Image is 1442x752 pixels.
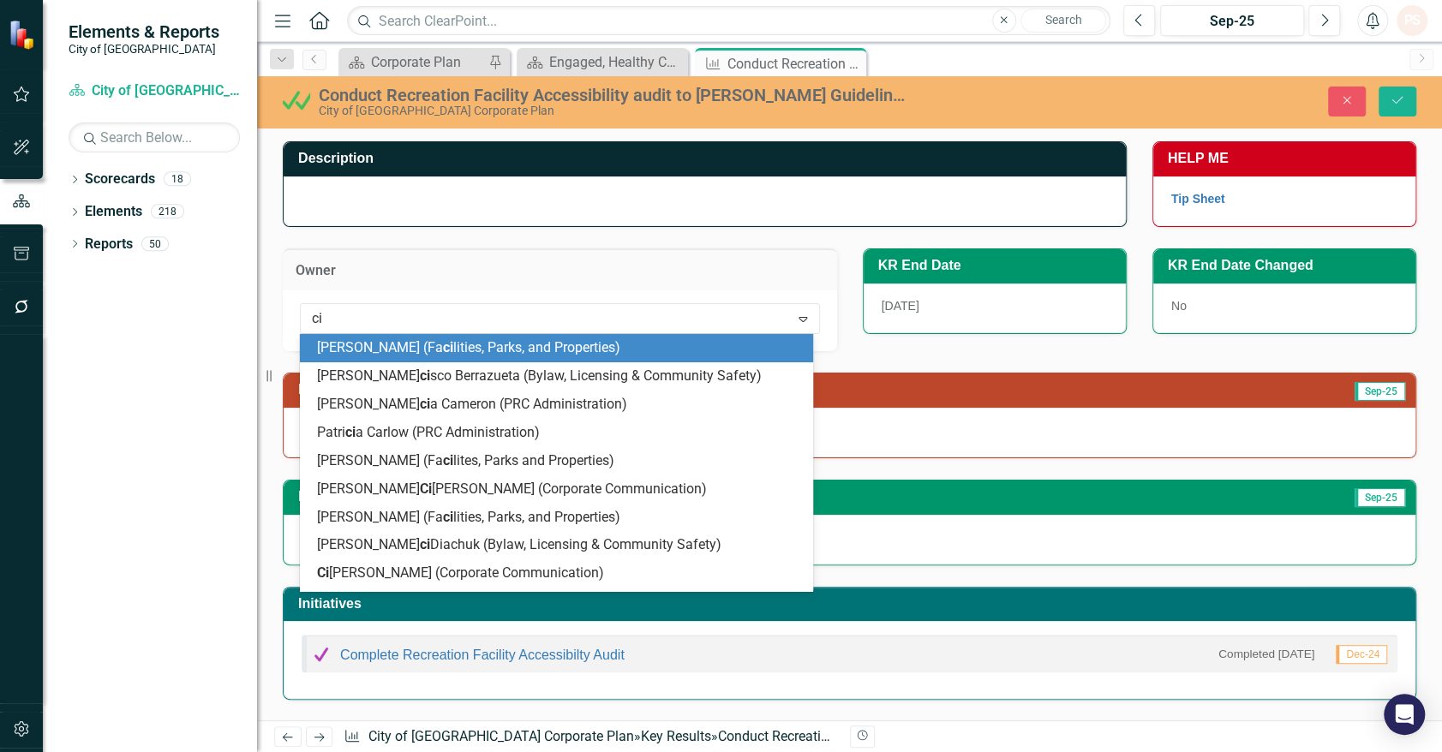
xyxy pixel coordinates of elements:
img: Complete [311,644,332,665]
div: Conduct Recreation Facility Accessibility audit to [PERSON_NAME] Guideline standards [718,728,1242,744]
a: Elements [85,202,142,222]
span: Sep-25 [1355,382,1405,401]
span: [PERSON_NAME] (Corporate Communication) [317,564,604,581]
div: Corporate Plan [371,51,484,73]
span: [PERSON_NAME] (Fa lities, Parks, and Properties) [317,339,620,355]
h3: Description [298,151,1117,166]
span: [PERSON_NAME] (Fa lities, Parks, and Properties) [317,509,620,525]
h3: Initiatives [298,596,1407,612]
div: 50 [141,236,169,251]
span: [DATE] [882,299,919,313]
img: ClearPoint Strategy [9,19,39,49]
input: Search ClearPoint... [347,6,1110,36]
h3: Owner [296,263,824,278]
a: Complete Recreation Facility Accessibilty Audit [340,648,625,662]
span: [PERSON_NAME] sco Berrazueta (Bylaw, Licensing & Community Safety) [317,367,762,384]
span: [PERSON_NAME] a Cameron (PRC Administration) [317,396,627,412]
button: Sep-25 [1160,5,1304,36]
h3: KR External Update [298,382,1086,397]
span: Ci [420,480,432,497]
span: [PERSON_NAME] Diachuk (Bylaw, Licensing & Community Safety) [317,536,721,552]
h3: KR End Date Changed [1168,258,1407,273]
span: Patri a Carlow (PRC Administration) [317,424,540,440]
span: Search [1044,13,1081,27]
a: Reports [85,235,133,254]
a: City of [GEOGRAPHIC_DATA] Corporate Plan [69,81,240,101]
span: ci [443,452,453,469]
span: ci [345,424,356,440]
span: ci [420,536,430,552]
span: [PERSON_NAME] (Fa lites, Parks and Properties) [317,452,614,469]
a: Scorecards [85,170,155,189]
a: Corporate Plan [343,51,484,73]
div: Sep-25 [1166,11,1298,32]
small: City of [GEOGRAPHIC_DATA] [69,42,219,56]
div: Open Intercom Messenger [1384,694,1425,735]
span: ci [420,396,430,412]
button: Search [1020,9,1106,33]
h3: KR End Date [878,258,1117,273]
span: Ci [317,564,329,581]
div: » » [344,727,836,747]
div: Conduct Recreation Facility Accessibility audit to [PERSON_NAME] Guideline standards [727,53,862,75]
div: 18 [164,172,191,187]
button: PS [1397,5,1427,36]
a: Key Results [641,728,711,744]
small: Completed [DATE] [1218,646,1314,662]
span: [PERSON_NAME] [PERSON_NAME] (Corporate Communication) [317,480,707,497]
input: Search Below... [69,122,240,152]
h3: KR Internal Update [298,489,1077,504]
div: 218 [151,205,184,219]
span: ci [443,509,453,525]
span: ci [420,367,430,384]
a: City of [GEOGRAPHIC_DATA] Corporate Plan [368,728,634,744]
a: Engaged, Healthy Community [521,51,684,73]
span: ci [443,339,453,355]
a: Tip Sheet [1171,192,1225,206]
div: Conduct Recreation Facility Accessibility audit to [PERSON_NAME] Guideline standards [319,86,914,104]
span: Elements & Reports [69,21,219,42]
img: Met [283,87,310,114]
h3: HELP ME [1168,151,1407,166]
span: No [1171,299,1187,313]
span: Dec-24 [1336,645,1387,664]
div: City of [GEOGRAPHIC_DATA] Corporate Plan [319,104,914,117]
div: Engaged, Healthy Community [549,51,684,73]
span: Sep-25 [1355,488,1405,507]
